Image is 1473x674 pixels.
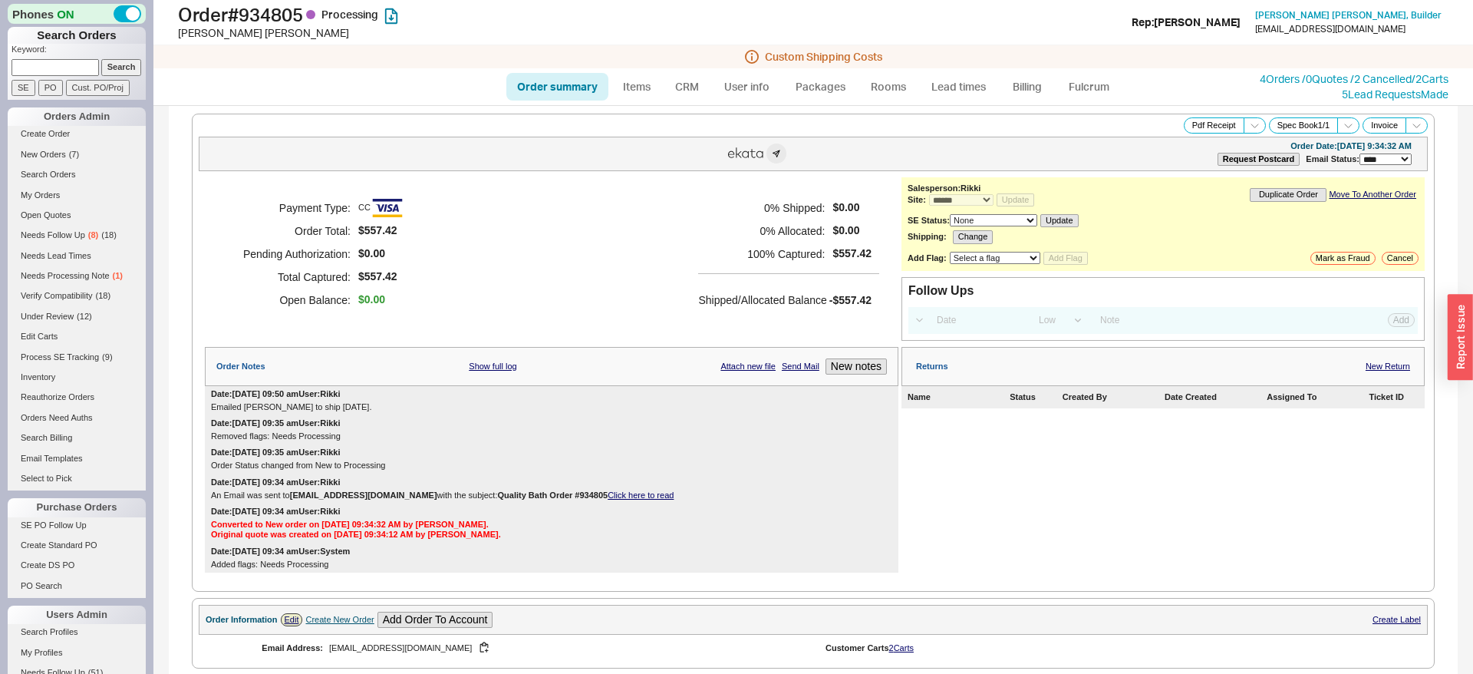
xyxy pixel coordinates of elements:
input: PO [38,80,63,96]
span: CC [358,193,403,223]
div: Date: [DATE] 09:34 am User: System [211,547,350,557]
div: Order Date: [DATE] 9:34:32 AM [1290,141,1412,151]
a: Email Templates [8,451,146,467]
h5: Order Total: [224,220,351,243]
span: Verify Compatibility [21,291,93,300]
a: Fulcrum [1057,73,1120,101]
button: Pdf Receipt [1184,117,1244,134]
span: -$557.42 [829,294,872,306]
span: ( 18 ) [101,230,117,240]
a: Move To Another Order [1329,190,1416,200]
h5: 100 % Captured: [698,243,825,266]
a: Needs Follow Up(8)(18) [8,227,146,243]
a: Open Quotes [8,207,146,223]
a: Search Billing [8,430,146,446]
a: Edit [281,613,303,626]
span: Custom Shipping Costs [765,51,882,63]
div: Status [1010,392,1059,402]
a: CRM [664,73,710,101]
a: 5Lead RequestsMade [1342,88,1448,101]
a: New Orders(7) [8,147,146,163]
span: ( 9 ) [102,352,112,362]
b: Salesperson: Rikki [908,183,980,193]
span: Under Review [21,312,74,321]
button: Update [1040,214,1078,227]
a: Create Standard PO [8,537,146,553]
div: Order Notes [216,362,265,372]
a: Verify Compatibility(18) [8,288,146,304]
a: Packages [784,73,856,101]
div: Ticket ID [1369,392,1419,402]
button: New notes [825,358,887,375]
button: Spec Book1/1 [1269,117,1339,134]
input: Date [928,310,1026,331]
div: Phones [8,4,146,24]
div: Order Information [206,615,278,625]
span: Add [1393,315,1409,325]
span: Process SE Tracking [21,352,99,362]
span: $557.42 [358,270,405,283]
button: Add Flag [1043,252,1088,265]
div: Order Status changed from New to Processing [211,461,892,471]
h5: Payment Type: [224,197,351,220]
input: Note [1092,310,1307,331]
a: Needs Processing Note(1) [8,268,146,284]
div: Created By [1063,392,1162,402]
a: [PERSON_NAME] [PERSON_NAME], Builder [1255,10,1442,21]
div: Emailed [PERSON_NAME] to ship [DATE]. [211,402,892,412]
div: Name [908,392,1007,402]
span: Spec Book 1 / 1 [1277,121,1330,131]
a: My Profiles [8,645,146,661]
span: [PERSON_NAME] [PERSON_NAME] , Builder [1255,9,1442,21]
a: Select to Pick [8,471,146,487]
span: $0.00 [832,224,872,237]
a: Click here to read [608,491,674,500]
span: Invoice [1371,121,1398,131]
a: SE PO Follow Up [8,517,146,534]
div: Rep: [PERSON_NAME] [1132,15,1241,30]
a: Process SE Tracking(9) [8,349,146,365]
a: Create DS PO [8,557,146,573]
button: Update [997,193,1034,206]
a: PO Search [8,578,146,594]
a: Inventory [8,369,146,385]
b: Site: [908,195,926,204]
input: Search [101,59,142,75]
p: Keyword: [12,44,146,59]
span: ( 12 ) [77,312,92,321]
span: Email Status: [1306,154,1359,164]
a: Lead times [920,73,997,101]
h5: Pending Authorization: [224,243,351,266]
span: ( 1 ) [113,271,123,280]
a: 4Orders /0Quotes /2 Cancelled [1260,72,1412,85]
span: Customer Carts [825,643,889,653]
a: Search Profiles [8,624,146,640]
span: ( 18 ) [96,291,111,300]
span: Needs Follow Up [21,230,85,240]
a: My Orders [8,187,146,203]
span: $0.00 [832,201,872,214]
a: New Return [1366,362,1410,372]
div: Date: [DATE] 09:34 am User: Rikki [211,477,341,487]
button: Cancel [1382,252,1419,265]
span: ON [57,6,74,22]
div: Original quote was created on [DATE] 09:34:12 AM by [PERSON_NAME]. [211,530,892,540]
button: Add [1388,313,1415,327]
span: $0.00 [358,293,385,306]
div: [PERSON_NAME] [PERSON_NAME] [178,25,740,41]
div: [EMAIL_ADDRESS][DOMAIN_NAME] [329,641,789,656]
a: Attach new file [720,362,776,372]
button: Invoice [1363,117,1406,134]
span: Needs Processing Note [21,271,110,280]
div: Purchase Orders [8,498,146,517]
b: Shipping: [908,232,947,242]
a: Rooms [859,73,917,101]
span: Cancel [1387,253,1413,263]
a: Order summary [506,73,608,101]
div: Date: [DATE] 09:35 am User: Rikki [211,418,341,428]
h5: Shipped/Allocated Balance [698,289,826,311]
input: SE [12,80,35,96]
a: Orders Need Auths [8,410,146,426]
h1: Order # 934805 [178,4,740,25]
div: An Email was sent to with the subject: [211,491,892,501]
